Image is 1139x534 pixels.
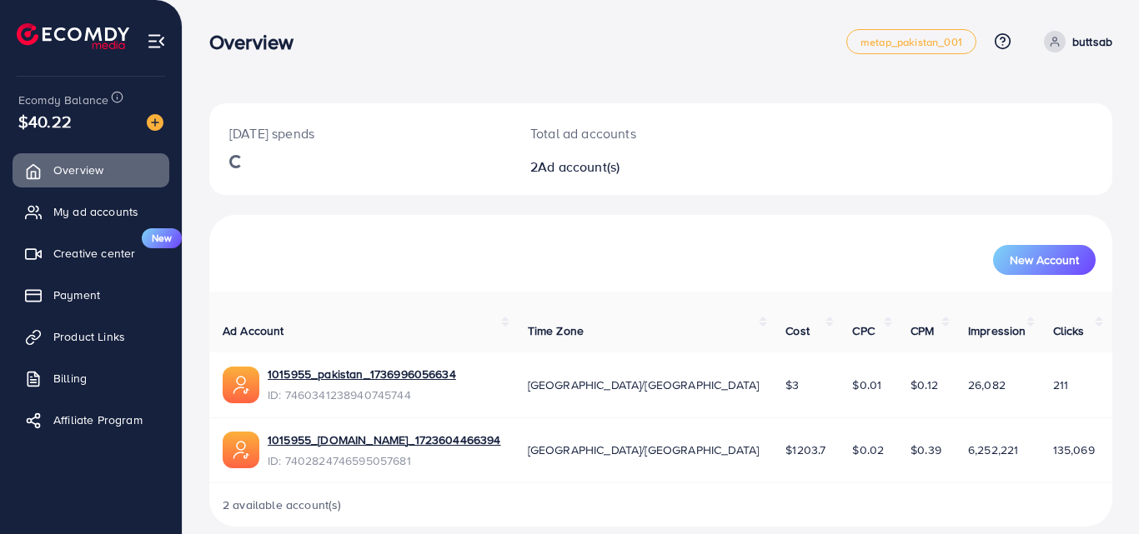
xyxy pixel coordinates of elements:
span: Billing [53,370,87,387]
span: 135,069 [1053,442,1095,458]
span: [GEOGRAPHIC_DATA]/[GEOGRAPHIC_DATA] [528,442,760,458]
span: Ad Account [223,322,284,339]
p: [DATE] spends [229,123,490,143]
a: 1015955_[DOMAIN_NAME]_1723604466394 [268,432,501,448]
span: metap_pakistan_001 [861,37,962,47]
span: 26,082 [968,377,1006,393]
span: Impression [968,322,1026,339]
span: $0.02 [852,442,884,458]
p: buttsab [1072,32,1112,52]
span: Affiliate Program [53,412,143,428]
img: image [147,114,163,131]
a: metap_pakistan_001 [846,29,976,54]
span: 211 [1053,377,1068,393]
a: 1015955_pakistan_1736996056634 [268,366,456,382]
span: ID: 7460341238940745744 [268,387,456,403]
h2: 2 [530,159,716,175]
img: ic-ads-acc.e4c84228.svg [223,432,259,468]
a: Overview [13,153,169,187]
span: Time Zone [528,322,584,339]
span: Overview [53,162,103,178]
a: Billing [13,362,169,395]
a: My ad accounts [13,195,169,228]
h3: Overview [209,30,307,54]
img: menu [147,32,166,51]
span: Cost [785,322,810,339]
a: Payment [13,278,169,312]
span: [GEOGRAPHIC_DATA]/[GEOGRAPHIC_DATA] [528,377,760,393]
span: New [142,228,182,248]
p: Total ad accounts [530,123,716,143]
span: $40.22 [18,109,72,133]
a: Creative centerNew [13,237,169,270]
span: 2 available account(s) [223,497,342,513]
button: New Account [993,245,1096,275]
a: Product Links [13,320,169,353]
span: My ad accounts [53,203,138,220]
span: $0.12 [911,377,938,393]
a: buttsab [1037,31,1112,52]
img: ic-ads-acc.e4c84228.svg [223,367,259,403]
span: $0.39 [911,442,941,458]
span: CPC [852,322,874,339]
span: Ecomdy Balance [18,92,108,108]
span: Payment [53,287,100,303]
a: Affiliate Program [13,403,169,437]
span: Clicks [1053,322,1085,339]
span: Ad account(s) [538,157,620,176]
span: CPM [911,322,934,339]
span: ID: 7402824746595057681 [268,452,501,469]
span: New Account [1010,254,1079,266]
span: $3 [785,377,799,393]
span: Product Links [53,328,125,345]
span: 6,252,221 [968,442,1018,458]
span: $0.01 [852,377,881,393]
span: $1203.7 [785,442,825,458]
img: logo [17,23,129,49]
span: Creative center [53,245,135,262]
